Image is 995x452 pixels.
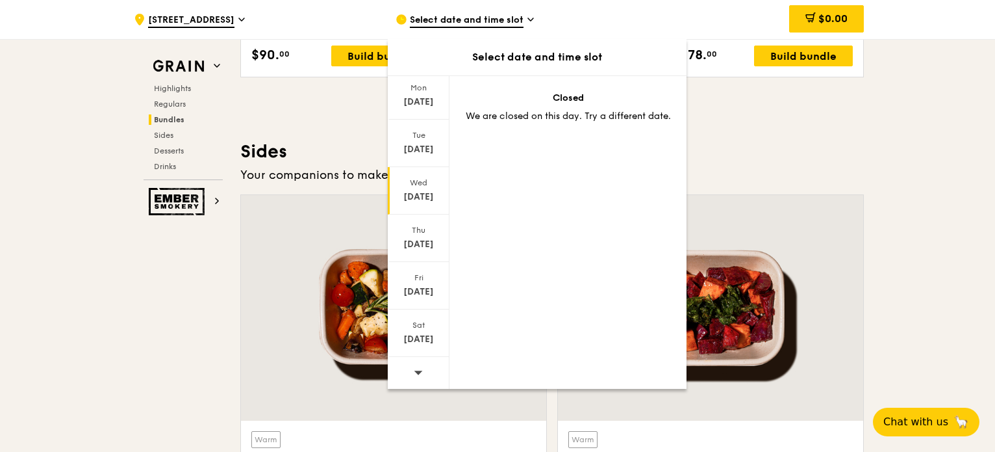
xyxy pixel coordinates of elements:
img: Grain web logo [149,55,208,78]
div: [DATE] [390,191,447,204]
div: Tue [390,130,447,140]
span: Sides [154,131,173,140]
div: Your companions to make it a wholesome meal. [240,166,864,184]
span: Regulars [154,100,186,109]
div: [DATE] [390,143,447,156]
span: $90. [251,46,279,65]
span: Highlights [154,84,191,93]
span: 00 [707,49,717,59]
div: Build bundle [331,46,430,66]
div: [DATE] [390,286,447,299]
div: Warm [568,431,598,448]
span: Chat with us [883,414,948,430]
span: 00 [279,49,290,59]
div: Closed [465,92,671,105]
div: Mon [390,83,447,93]
div: [DATE] [390,96,447,109]
div: Wed [390,178,447,188]
span: [STREET_ADDRESS] [148,14,234,28]
span: $178. [674,46,707,65]
h3: Sides [240,140,864,163]
div: Select date and time slot [388,49,686,65]
span: Drinks [154,162,176,171]
div: Fri [390,273,447,283]
div: [DATE] [390,238,447,251]
span: Desserts [154,146,184,155]
div: Thu [390,225,447,235]
span: 🦙 [953,414,969,430]
div: Sat [390,320,447,330]
div: Warm [251,431,281,448]
button: Chat with us🦙 [873,408,979,436]
img: Ember Smokery web logo [149,188,208,215]
span: Bundles [154,115,184,124]
div: We are closed on this day. Try a different date. [465,110,671,123]
span: $0.00 [818,12,848,25]
div: [DATE] [390,333,447,346]
div: Build bundle [754,46,853,66]
span: Select date and time slot [410,14,523,28]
